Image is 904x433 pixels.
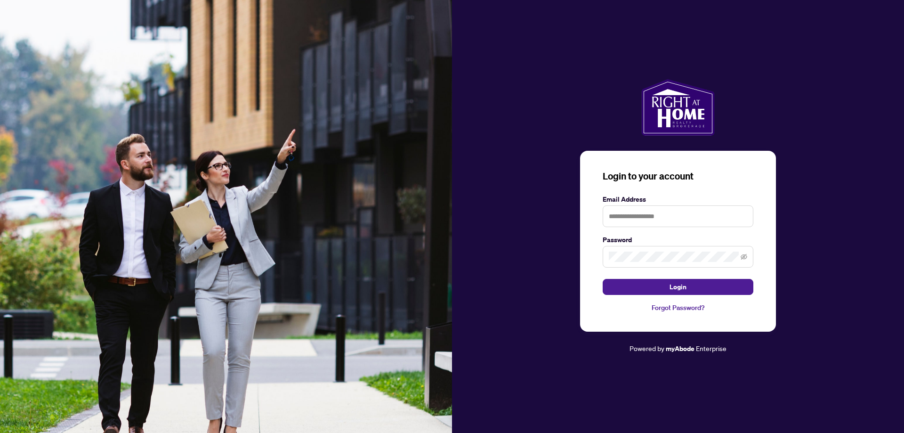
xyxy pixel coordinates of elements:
span: eye-invisible [741,253,747,260]
img: ma-logo [641,79,714,136]
label: Email Address [603,194,753,204]
span: Enterprise [696,344,726,352]
a: Forgot Password? [603,302,753,313]
a: myAbode [666,343,694,354]
span: Login [670,279,686,294]
span: Powered by [630,344,664,352]
button: Login [603,279,753,295]
label: Password [603,235,753,245]
h3: Login to your account [603,170,753,183]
